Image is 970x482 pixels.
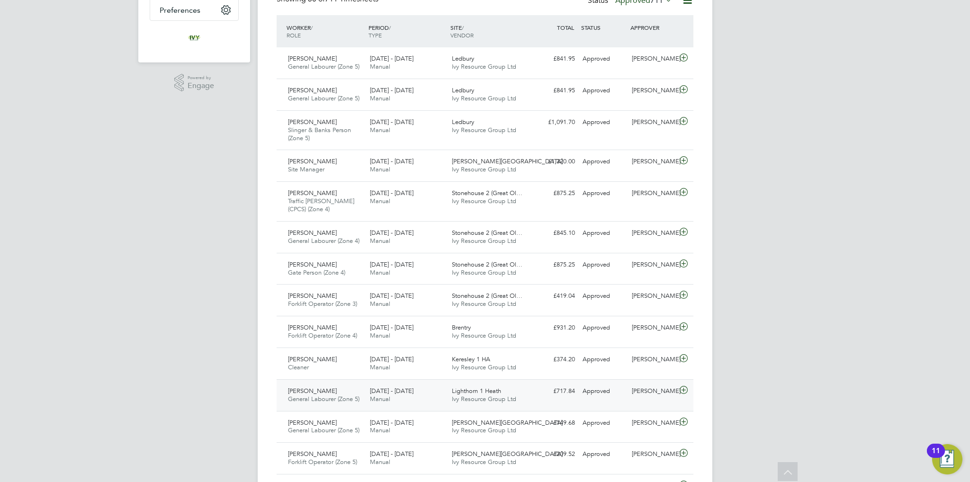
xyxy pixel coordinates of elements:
[452,450,563,458] span: [PERSON_NAME][GEOGRAPHIC_DATA]
[452,165,516,173] span: Ivy Resource Group Ltd
[370,157,413,165] span: [DATE] - [DATE]
[288,450,337,458] span: [PERSON_NAME]
[150,30,239,45] a: Go to home page
[288,54,337,62] span: [PERSON_NAME]
[288,419,337,427] span: [PERSON_NAME]
[288,268,345,277] span: Gate Person (Zone 4)
[288,426,359,434] span: General Labourer (Zone 5)
[579,257,628,273] div: Approved
[530,384,579,399] div: £717.84
[188,74,214,82] span: Powered by
[530,51,579,67] div: £841.95
[628,154,677,170] div: [PERSON_NAME]
[370,229,413,237] span: [DATE] - [DATE]
[370,450,413,458] span: [DATE] - [DATE]
[389,24,391,31] span: /
[452,458,516,466] span: Ivy Resource Group Ltd
[579,446,628,462] div: Approved
[452,355,490,363] span: Keresley 1 HA
[452,126,516,134] span: Ivy Resource Group Ltd
[370,94,390,102] span: Manual
[628,384,677,399] div: [PERSON_NAME]
[288,292,337,300] span: [PERSON_NAME]
[288,94,359,102] span: General Labourer (Zone 5)
[452,395,516,403] span: Ivy Resource Group Ltd
[452,387,501,395] span: Lighthorn 1 Heath
[628,115,677,130] div: [PERSON_NAME]
[462,24,464,31] span: /
[188,82,214,90] span: Engage
[579,154,628,170] div: Approved
[579,415,628,431] div: Approved
[628,186,677,201] div: [PERSON_NAME]
[288,458,357,466] span: Forklift Operator (Zone 5)
[288,237,359,245] span: General Labourer (Zone 4)
[370,395,390,403] span: Manual
[368,31,382,39] span: TYPE
[288,260,337,268] span: [PERSON_NAME]
[452,54,474,62] span: Ledbury
[628,257,677,273] div: [PERSON_NAME]
[452,118,474,126] span: Ledbury
[452,189,522,197] span: Stonehouse 2 (Great Ol…
[579,320,628,336] div: Approved
[160,6,200,15] span: Preferences
[579,225,628,241] div: Approved
[311,24,313,31] span: /
[530,154,579,170] div: £1,320.00
[288,62,359,71] span: General Labourer (Zone 5)
[448,19,530,44] div: SITE
[370,323,413,331] span: [DATE] - [DATE]
[288,118,337,126] span: [PERSON_NAME]
[530,446,579,462] div: £209.52
[370,165,390,173] span: Manual
[932,451,940,463] div: 11
[370,260,413,268] span: [DATE] - [DATE]
[628,83,677,98] div: [PERSON_NAME]
[174,74,215,92] a: Powered byEngage
[628,51,677,67] div: [PERSON_NAME]
[370,237,390,245] span: Manual
[288,86,337,94] span: [PERSON_NAME]
[628,19,677,36] div: APPROVER
[288,165,324,173] span: Site Manager
[288,323,337,331] span: [PERSON_NAME]
[370,426,390,434] span: Manual
[530,352,579,367] div: £374.20
[452,300,516,308] span: Ivy Resource Group Ltd
[452,419,563,427] span: [PERSON_NAME][GEOGRAPHIC_DATA]
[370,189,413,197] span: [DATE] - [DATE]
[370,62,390,71] span: Manual
[530,257,579,273] div: £875.25
[370,268,390,277] span: Manual
[452,229,522,237] span: Stonehouse 2 (Great Ol…
[370,363,390,371] span: Manual
[452,62,516,71] span: Ivy Resource Group Ltd
[579,384,628,399] div: Approved
[370,126,390,134] span: Manual
[288,197,354,213] span: Traffic [PERSON_NAME] (CPCS) (Zone 4)
[628,225,677,241] div: [PERSON_NAME]
[557,24,574,31] span: TOTAL
[579,83,628,98] div: Approved
[628,352,677,367] div: [PERSON_NAME]
[370,292,413,300] span: [DATE] - [DATE]
[288,189,337,197] span: [PERSON_NAME]
[579,186,628,201] div: Approved
[452,260,522,268] span: Stonehouse 2 (Great Ol…
[288,157,337,165] span: [PERSON_NAME]
[579,352,628,367] div: Approved
[452,363,516,371] span: Ivy Resource Group Ltd
[530,83,579,98] div: £841.95
[366,19,448,44] div: PERIOD
[284,19,366,44] div: WORKER
[288,387,337,395] span: [PERSON_NAME]
[370,419,413,427] span: [DATE] - [DATE]
[530,320,579,336] div: £931.20
[452,197,516,205] span: Ivy Resource Group Ltd
[288,331,357,339] span: Forklift Operator (Zone 4)
[530,288,579,304] div: £419.04
[288,363,309,371] span: Cleaner
[530,115,579,130] div: £1,091.70
[452,86,474,94] span: Ledbury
